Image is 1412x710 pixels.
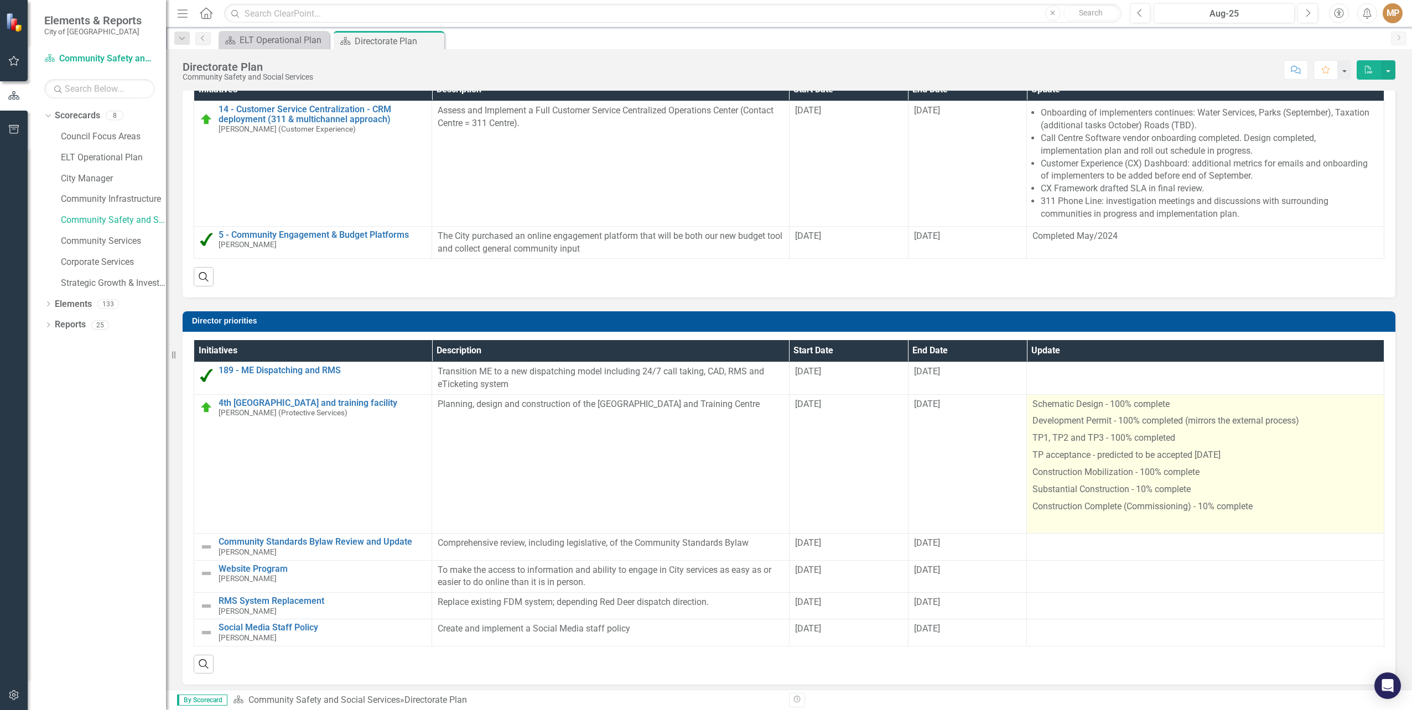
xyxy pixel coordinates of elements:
span: To make the access to information and ability to engage in City services as easy as or easier to ... [438,565,771,588]
span: [DATE] [795,565,821,575]
td: Double-Click to Edit [789,394,908,534]
p: TP acceptance - predicted to be accepted [DATE] [1032,447,1378,464]
span: [DATE] [914,231,940,241]
td: Double-Click to Edit [908,619,1027,646]
li: Onboarding of implementers continues: Water Services, Parks (September), Taxation (additional tas... [1041,107,1378,132]
td: Double-Click to Edit [432,560,790,593]
td: Double-Click to Edit Right Click for Context Menu [194,226,432,259]
a: Community Services [61,235,166,248]
td: Double-Click to Edit [789,560,908,593]
span: [DATE] [914,105,940,116]
a: 4th [GEOGRAPHIC_DATA] and training facility [219,398,426,408]
span: Search [1079,8,1103,17]
span: Create and implement a Social Media staff policy [438,623,630,634]
img: On Target [200,113,213,126]
td: Double-Click to Edit [908,362,1027,394]
td: Double-Click to Edit [908,534,1027,560]
small: [PERSON_NAME] [219,548,277,556]
small: [PERSON_NAME] [219,241,277,249]
img: Not Defined [200,626,213,639]
span: [DATE] [795,231,821,241]
td: Double-Click to Edit [432,619,790,646]
span: The City purchased an online engagement platform that will be both our new budget tool and collec... [438,231,782,254]
td: Double-Click to Edit Right Click for Context Menu [194,560,432,593]
td: Double-Click to Edit [789,593,908,619]
div: ELT Operational Plan [240,33,326,47]
a: Corporate Services [61,256,166,269]
img: On Target [200,401,213,414]
div: Directorate Plan [183,61,313,73]
td: Double-Click to Edit [789,101,908,227]
a: Community Infrastructure [61,193,166,206]
a: 5 - Community Engagement & Budget Platforms [219,230,426,240]
small: [PERSON_NAME] [219,634,277,642]
img: Not Defined [200,540,213,554]
td: Double-Click to Edit Right Click for Context Menu [194,619,432,646]
td: Double-Click to Edit [908,226,1027,259]
td: Double-Click to Edit [1027,101,1384,227]
span: Replace existing FDM system; depending Red Deer dispatch direction. [438,597,709,607]
div: » [233,694,781,707]
span: [DATE] [914,537,940,548]
div: 133 [97,299,119,309]
span: [DATE] [795,597,821,607]
p: Completed May/2024 [1032,230,1378,243]
td: Double-Click to Edit [1027,619,1384,646]
td: Double-Click to Edit Right Click for Context Menu [194,101,432,227]
td: Double-Click to Edit [432,101,790,227]
small: [PERSON_NAME] [219,575,277,583]
img: Completed [200,369,213,382]
td: Double-Click to Edit [908,394,1027,534]
a: Website Program [219,564,426,574]
span: [DATE] [914,597,940,607]
img: Not Defined [200,567,213,580]
td: Double-Click to Edit Right Click for Context Menu [194,534,432,560]
p: Substantial Construction - 10% complete [1032,481,1378,498]
li: CX Framework drafted SLA in final review. [1041,182,1378,195]
a: Community Safety and Social Services [61,214,166,227]
td: Double-Click to Edit Right Click for Context Menu [194,362,432,394]
a: ELT Operational Plan [61,152,166,164]
img: Not Defined [200,599,213,613]
a: Reports [55,319,86,331]
td: Double-Click to Edit [432,362,790,394]
td: Double-Click to Edit [908,593,1027,619]
span: [DATE] [795,366,821,377]
td: Double-Click to Edit [789,362,908,394]
span: [DATE] [914,366,940,377]
button: MP [1383,3,1403,23]
td: Double-Click to Edit [789,619,908,646]
a: RMS System Replacement [219,596,426,606]
span: Transition ME to a new dispatching model including 24/7 call taking, CAD, RMS and eTicketing system [438,366,764,389]
li: Call Centre Software vendor onboarding completed. Design completed, implementation plan and roll ... [1041,132,1378,158]
td: Double-Click to Edit [1027,362,1384,394]
input: Search Below... [44,79,155,98]
td: Double-Click to Edit [432,394,790,534]
a: Strategic Growth & Investment [61,277,166,290]
td: Double-Click to Edit [789,534,908,560]
p: TP1, TP2 and TP3 - 100% completed [1032,430,1378,447]
td: Double-Click to Edit [908,560,1027,593]
p: Schematic Design - 100% complete [1032,398,1378,413]
span: [DATE] [795,399,821,409]
a: Elements [55,298,92,311]
td: Double-Click to Edit Right Click for Context Menu [194,593,432,619]
span: Assess and Implement a Full Customer Service Centralized Operations Center (Contact Centre = 311 ... [438,105,774,128]
td: Double-Click to Edit [432,593,790,619]
h3: Director priorities [192,317,1390,325]
td: Double-Click to Edit [1027,560,1384,593]
a: City Manager [61,173,166,185]
td: Double-Click to Edit [1027,394,1384,534]
a: Scorecards [55,109,100,122]
small: City of [GEOGRAPHIC_DATA] [44,27,142,36]
a: Council Focus Areas [61,130,166,143]
input: Search ClearPoint... [224,4,1122,23]
span: By Scorecard [177,695,227,706]
small: [PERSON_NAME] (Protective Services) [219,409,347,417]
td: Double-Click to Edit [432,226,790,259]
span: [DATE] [795,537,821,548]
p: Construction Mobilization - 100% complete [1032,464,1378,481]
td: Double-Click to Edit Right Click for Context Menu [194,394,432,534]
div: Directorate Plan [355,34,442,48]
li: 311 Phone Line: investigation meetings and discussions with surrounding communities in progress a... [1041,195,1378,221]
